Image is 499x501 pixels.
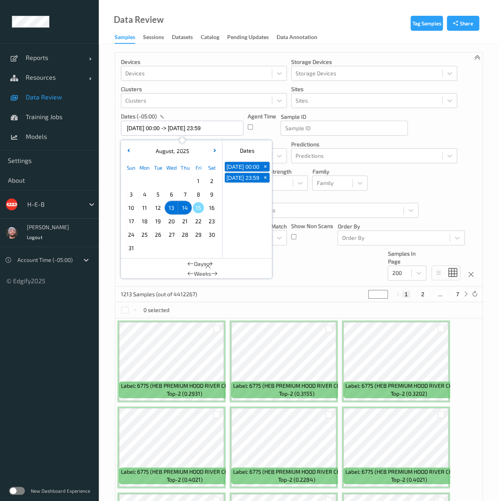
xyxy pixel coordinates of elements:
[178,241,192,254] div: Choose Thursday September 04 of 2025
[206,229,217,240] span: 30
[201,32,227,43] a: Catalog
[252,168,308,176] p: Match Strength
[153,229,164,240] span: 26
[167,390,202,398] span: top-2 (0.2931)
[201,33,219,43] div: Catalog
[143,33,164,43] div: Sessions
[192,187,205,201] div: Choose Friday August 08 of 2025
[178,214,192,228] div: Choose Thursday August 21 of 2025
[277,33,317,43] div: Data Annotation
[291,222,333,230] p: Show Non Scans
[227,33,269,43] div: Pending Updates
[165,174,178,187] div: Choose Wednesday July 30 of 2025
[193,215,204,226] span: 22
[391,390,427,398] span: top-2 (0.3202)
[121,58,287,66] p: Devices
[139,215,150,226] span: 18
[143,32,172,43] a: Sessions
[153,215,164,226] span: 19
[166,215,177,226] span: 20
[281,113,408,121] p: Sample ID
[205,214,218,228] div: Choose Saturday August 23 of 2025
[227,32,277,43] a: Pending Updates
[124,241,138,254] div: Choose Sunday August 31 of 2025
[179,202,190,213] span: 14
[179,229,190,240] span: 28
[172,32,201,43] a: Datasets
[179,215,190,226] span: 21
[337,222,465,230] p: Order By
[138,161,151,174] div: Mon
[165,201,178,214] div: Choose Wednesday August 13 of 2025
[166,202,177,213] span: 13
[193,189,204,200] span: 8
[151,174,165,187] div: Choose Tuesday July 29 of 2025
[121,112,157,120] p: dates (-05:00)
[391,476,427,484] span: top-2 (0.4021)
[261,162,269,171] button: +
[138,174,151,187] div: Choose Monday July 28 of 2025
[151,187,165,201] div: Choose Tuesday August 05 of 2025
[291,85,457,93] p: Sites
[312,168,367,176] p: Family
[261,173,269,182] button: +
[206,202,217,213] span: 16
[126,202,137,213] span: 10
[291,58,457,66] p: Storage Devices
[192,214,205,228] div: Choose Friday August 22 of 2025
[114,16,164,24] div: Data Review
[151,161,165,174] div: Tue
[205,161,218,174] div: Sat
[206,215,217,226] span: 23
[205,174,218,187] div: Choose Saturday August 02 of 2025
[153,189,164,200] span: 5
[178,228,192,241] div: Choose Thursday August 28 of 2025
[115,32,143,44] a: Samples
[402,291,410,298] button: 1
[225,173,261,182] button: [DATE] 23:59
[233,382,360,390] span: Label: 6775 (HEB PREMIUM HOOD RIVER CHERRIES)
[166,189,177,200] span: 6
[172,33,193,43] div: Datasets
[291,140,457,148] p: Predictions
[124,174,138,187] div: Choose Sunday July 27 of 2025
[138,228,151,241] div: Choose Monday August 25 of 2025
[154,148,173,154] span: August
[193,229,204,240] span: 29
[388,250,426,265] p: Samples In Page
[261,174,269,182] span: +
[261,163,269,171] span: +
[248,112,276,120] p: Agent Time
[252,195,418,203] p: Models
[178,161,192,174] div: Thu
[193,202,204,213] span: 15
[277,32,325,43] a: Data Annotation
[410,16,443,31] button: Tag Samples
[175,148,189,154] span: 2025
[139,189,150,200] span: 4
[165,161,178,174] div: Wed
[192,241,205,254] div: Choose Friday September 05 of 2025
[139,202,150,213] span: 11
[138,201,151,214] div: Choose Monday August 11 of 2025
[225,162,261,171] button: [DATE] 00:00
[192,161,205,174] div: Fri
[194,260,206,267] span: Days
[178,201,192,214] div: Choose Thursday August 14 of 2025
[206,189,217,200] span: 9
[165,228,178,241] div: Choose Wednesday August 27 of 2025
[447,16,479,31] button: Share
[193,175,204,186] span: 1
[151,214,165,228] div: Choose Tuesday August 19 of 2025
[124,201,138,214] div: Choose Sunday August 10 of 2025
[153,202,164,213] span: 12
[124,161,138,174] div: Sun
[121,290,197,298] p: 1213 Samples (out of 4412267)
[206,175,217,186] span: 2
[139,229,150,240] span: 25
[138,241,151,254] div: Choose Monday September 01 of 2025
[345,382,473,390] span: Label: 6775 (HEB PREMIUM HOOD RIVER CHERRIES)
[233,468,360,476] span: Label: 6775 (HEB PREMIUM HOOD RIVER CHERRIES)
[222,143,272,158] div: Dates
[419,291,427,298] button: 2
